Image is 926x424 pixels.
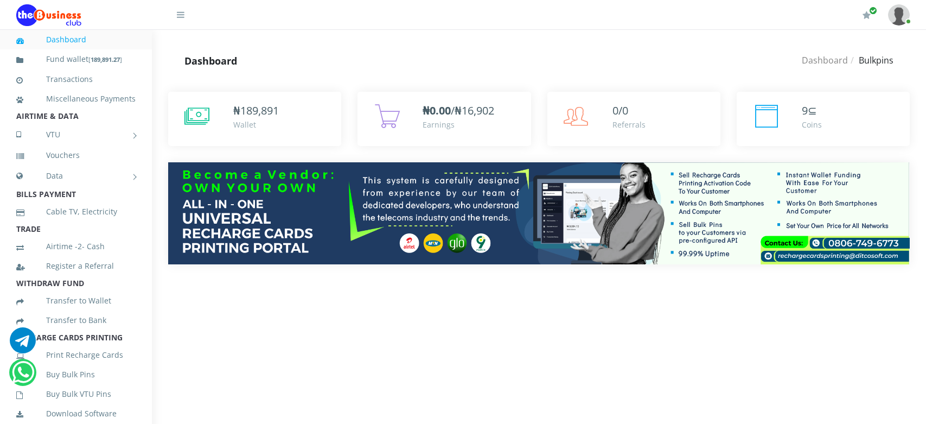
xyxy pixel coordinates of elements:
a: Dashboard [16,27,136,52]
a: Print Recharge Cards [16,343,136,368]
a: Chat for support [12,368,34,385]
a: Buy Bulk Pins [16,362,136,387]
div: Wallet [233,119,279,130]
a: ₦0.00/₦16,902 Earnings [357,92,531,146]
span: 9 [802,103,808,118]
a: Transactions [16,67,136,92]
img: Logo [16,4,81,26]
a: Transfer to Wallet [16,288,136,313]
div: Referrals [612,119,646,130]
a: ₦189,891 Wallet [168,92,341,146]
div: ⊆ [802,103,822,119]
b: 189,891.27 [91,55,120,64]
a: Data [16,162,136,189]
a: VTU [16,121,136,148]
a: Miscellaneous Payments [16,86,136,111]
a: Dashboard [802,54,848,66]
a: Airtime -2- Cash [16,234,136,259]
a: Buy Bulk VTU Pins [16,382,136,407]
span: 0/0 [612,103,628,118]
a: Register a Referral [16,254,136,279]
div: Coins [802,119,822,130]
small: [ ] [88,55,122,64]
a: Transfer to Bank [16,308,136,333]
strong: Dashboard [184,54,237,67]
div: Earnings [423,119,494,130]
b: ₦0.00 [423,103,451,118]
i: Renew/Upgrade Subscription [863,11,871,20]
span: Renew/Upgrade Subscription [869,7,877,15]
a: Chat for support [10,336,36,353]
li: Bulkpins [848,54,893,67]
img: multitenant_rcp.png [168,162,910,264]
a: Fund wallet[189,891.27] [16,47,136,72]
div: ₦ [233,103,279,119]
a: Vouchers [16,143,136,168]
span: /₦16,902 [423,103,494,118]
span: 189,891 [240,103,279,118]
a: 0/0 Referrals [547,92,720,146]
a: Cable TV, Electricity [16,199,136,224]
img: User [888,4,910,26]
